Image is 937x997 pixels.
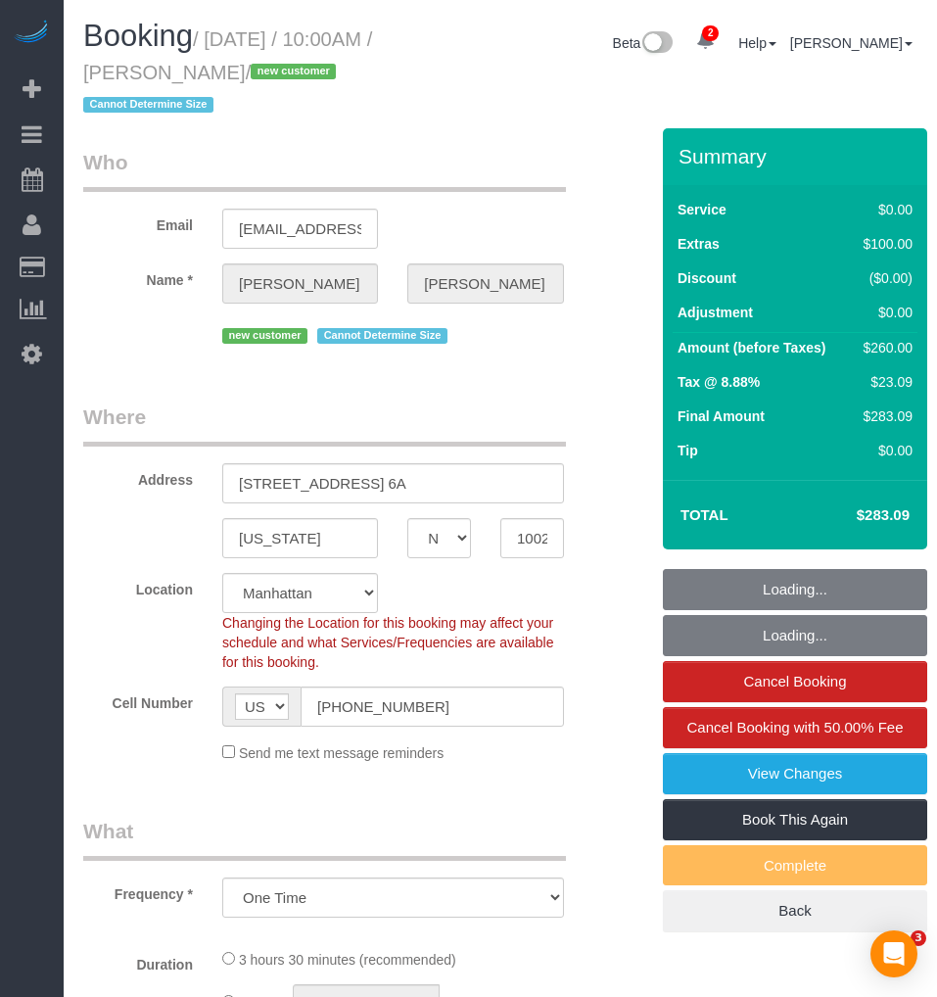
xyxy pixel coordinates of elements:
[239,745,444,761] span: Send me text message reminders
[856,441,913,460] div: $0.00
[69,263,208,290] label: Name *
[663,707,927,748] a: Cancel Booking with 50.00% Fee
[239,952,456,968] span: 3 hours 30 minutes (recommended)
[678,200,726,219] label: Service
[222,328,307,344] span: new customer
[678,303,753,322] label: Adjustment
[83,97,213,113] span: Cannot Determine Size
[798,507,910,524] h4: $283.09
[69,209,208,235] label: Email
[680,506,728,523] strong: Total
[83,817,566,861] legend: What
[687,719,904,736] span: Cancel Booking with 50.00% Fee
[613,35,674,51] a: Beta
[69,948,208,974] label: Duration
[69,687,208,713] label: Cell Number
[790,35,913,51] a: [PERSON_NAME]
[83,19,193,53] span: Booking
[678,268,736,288] label: Discount
[663,890,927,931] a: Back
[83,28,372,117] small: / [DATE] / 10:00AM / [PERSON_NAME]
[500,518,564,558] input: Zip Code
[702,25,719,41] span: 2
[663,661,927,702] a: Cancel Booking
[251,64,336,79] span: new customer
[870,930,917,977] div: Open Intercom Messenger
[678,372,760,392] label: Tax @ 8.88%
[222,518,378,558] input: City
[856,406,913,426] div: $283.09
[640,31,673,57] img: New interface
[856,372,913,392] div: $23.09
[856,268,913,288] div: ($0.00)
[407,263,563,304] input: Last Name
[69,463,208,490] label: Address
[222,615,554,670] span: Changing the Location for this booking may affect your schedule and what Services/Frequencies are...
[856,338,913,357] div: $260.00
[678,338,825,357] label: Amount (before Taxes)
[83,403,566,447] legend: Where
[856,234,913,254] div: $100.00
[678,234,720,254] label: Extras
[83,148,566,192] legend: Who
[856,200,913,219] div: $0.00
[911,930,926,946] span: 3
[686,20,725,63] a: 2
[738,35,776,51] a: Help
[663,799,927,840] a: Book This Again
[856,303,913,322] div: $0.00
[317,328,447,344] span: Cannot Determine Size
[678,441,698,460] label: Tip
[301,687,564,727] input: Cell Number
[222,263,378,304] input: First Name
[663,753,927,794] a: View Changes
[678,406,765,426] label: Final Amount
[222,209,378,249] input: Email
[69,878,208,904] label: Frequency *
[69,573,208,599] label: Location
[679,145,917,167] h3: Summary
[12,20,51,47] img: Automaid Logo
